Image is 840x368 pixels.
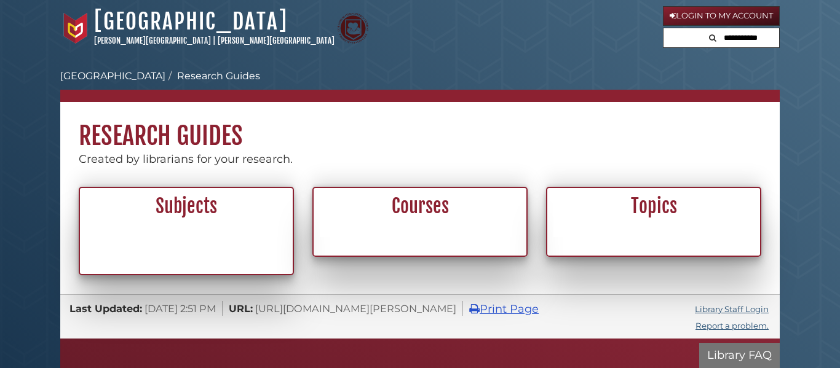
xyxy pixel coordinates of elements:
i: Search [709,34,716,42]
h2: Subjects [87,195,286,218]
a: [GEOGRAPHIC_DATA] [60,70,165,82]
h2: Courses [320,195,520,218]
button: Library FAQ [699,343,780,368]
span: [DATE] 2:51 PM [145,302,216,315]
a: Report a problem. [695,321,769,331]
i: Print Page [469,303,480,315]
span: | [213,36,216,45]
button: Search [705,28,720,45]
a: Research Guides [177,70,260,82]
span: [URL][DOMAIN_NAME][PERSON_NAME] [255,302,456,315]
img: Calvin University [60,13,91,44]
h1: Research Guides [60,102,780,151]
a: Login to My Account [663,6,780,26]
a: Print Page [469,302,539,316]
span: Last Updated: [69,302,142,315]
h2: Topics [554,195,753,218]
img: Calvin Theological Seminary [338,13,368,44]
a: Library Staff Login [695,304,769,314]
span: URL: [229,302,253,315]
a: [GEOGRAPHIC_DATA] [94,8,288,35]
a: [PERSON_NAME][GEOGRAPHIC_DATA] [218,36,335,45]
span: Created by librarians for your research. [79,152,293,166]
nav: breadcrumb [60,69,780,102]
a: [PERSON_NAME][GEOGRAPHIC_DATA] [94,36,211,45]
